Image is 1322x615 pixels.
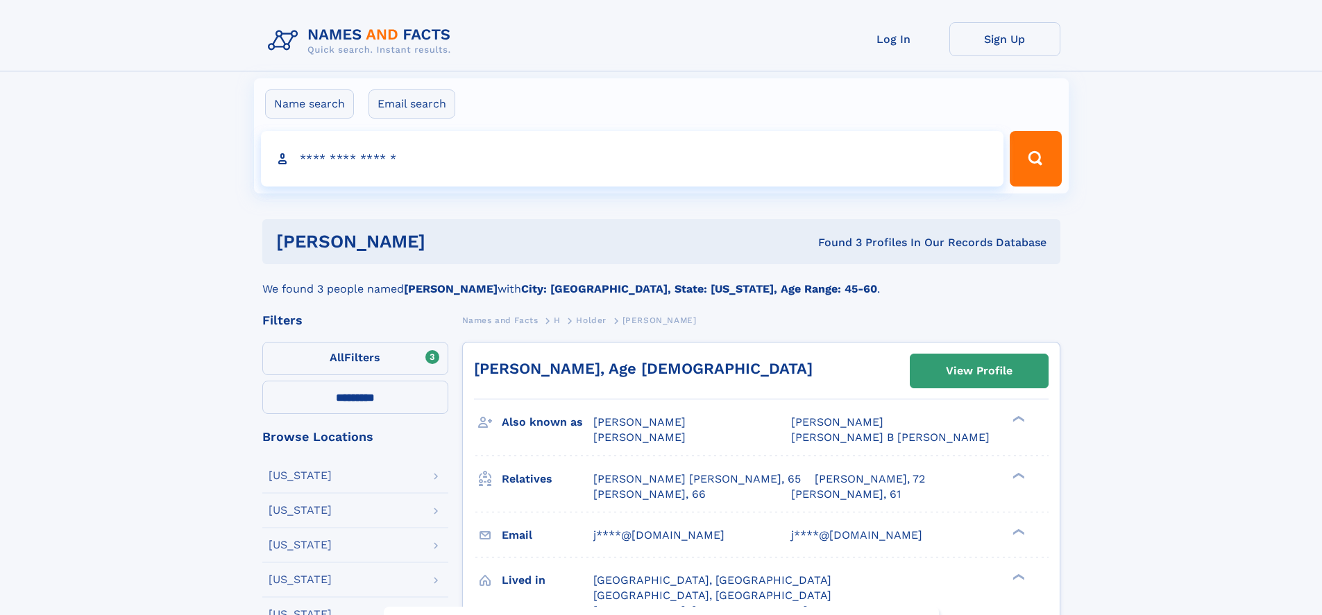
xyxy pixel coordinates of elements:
[593,431,686,444] span: [PERSON_NAME]
[1009,415,1026,424] div: ❯
[262,342,448,375] label: Filters
[554,315,561,325] span: H
[262,264,1060,297] div: We found 3 people named with .
[791,431,990,444] span: [PERSON_NAME] B [PERSON_NAME]
[262,314,448,327] div: Filters
[910,354,1048,388] a: View Profile
[269,574,332,585] div: [US_STATE]
[576,315,607,325] span: Holder
[554,311,561,329] a: H
[474,360,813,377] a: [PERSON_NAME], Age [DEMOGRAPHIC_DATA]
[502,410,593,434] h3: Also known as
[1009,527,1026,536] div: ❯
[946,355,1012,387] div: View Profile
[462,311,539,329] a: Names and Facts
[502,569,593,592] h3: Lived in
[262,22,462,60] img: Logo Names and Facts
[502,523,593,547] h3: Email
[404,282,498,295] b: [PERSON_NAME]
[949,22,1060,56] a: Sign Up
[269,470,332,481] div: [US_STATE]
[276,233,622,250] h1: [PERSON_NAME]
[815,471,925,487] a: [PERSON_NAME], 72
[261,131,1004,187] input: search input
[1010,131,1061,187] button: Search Button
[593,589,831,602] span: [GEOGRAPHIC_DATA], [GEOGRAPHIC_DATA]
[593,573,831,587] span: [GEOGRAPHIC_DATA], [GEOGRAPHIC_DATA]
[576,311,607,329] a: Holder
[622,315,697,325] span: [PERSON_NAME]
[269,539,332,551] div: [US_STATE]
[269,505,332,516] div: [US_STATE]
[330,351,344,364] span: All
[838,22,949,56] a: Log In
[262,431,448,443] div: Browse Locations
[593,487,706,502] a: [PERSON_NAME], 66
[593,471,801,487] a: [PERSON_NAME] [PERSON_NAME], 65
[1009,471,1026,480] div: ❯
[791,487,901,502] a: [PERSON_NAME], 61
[502,467,593,491] h3: Relatives
[622,235,1046,250] div: Found 3 Profiles In Our Records Database
[521,282,877,295] b: City: [GEOGRAPHIC_DATA], State: [US_STATE], Age Range: 45-60
[368,89,455,119] label: Email search
[593,415,686,428] span: [PERSON_NAME]
[265,89,354,119] label: Name search
[1009,572,1026,581] div: ❯
[791,415,883,428] span: [PERSON_NAME]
